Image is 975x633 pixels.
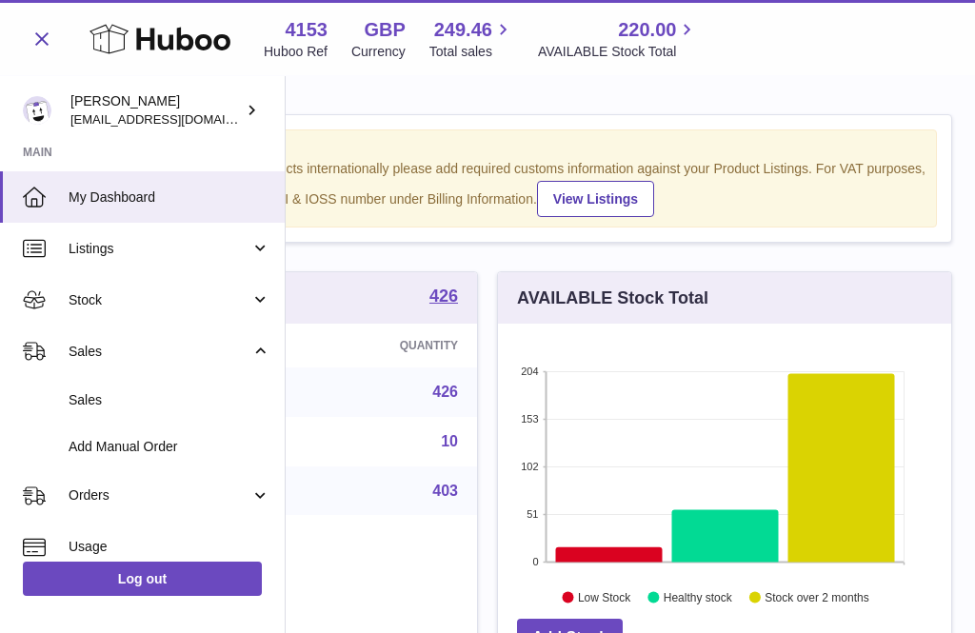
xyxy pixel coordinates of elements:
a: 426 [432,384,458,400]
a: 10 [441,433,458,449]
text: Healthy stock [664,591,733,604]
a: 220.00 AVAILABLE Stock Total [538,17,699,61]
text: 0 [532,556,538,567]
span: [EMAIL_ADDRESS][DOMAIN_NAME] [70,111,280,127]
div: Currency [351,43,406,61]
text: Low Stock [578,591,631,604]
span: Listings [69,240,250,258]
span: 220.00 [618,17,676,43]
div: If you're planning on sending your products internationally please add required customs informati... [49,160,926,217]
a: Log out [23,562,262,596]
span: Sales [69,343,250,361]
h3: AVAILABLE Stock Total [517,287,708,309]
strong: 4153 [285,17,328,43]
a: 403 [432,483,458,499]
img: sales@kasefilters.com [23,96,51,125]
a: View Listings [537,181,654,217]
strong: GBP [364,17,405,43]
text: 102 [521,461,538,472]
div: [PERSON_NAME] [70,92,242,129]
span: Usage [69,538,270,556]
span: My Dashboard [69,188,270,207]
text: Stock over 2 months [765,591,868,604]
span: Total sales [429,43,514,61]
a: 426 [429,287,458,308]
strong: 426 [429,287,458,305]
strong: Notice [49,140,926,158]
th: Quantity [305,324,477,367]
span: 249.46 [434,17,492,43]
span: Add Manual Order [69,438,270,456]
span: Orders [69,486,250,504]
span: AVAILABLE Stock Total [538,43,699,61]
text: 51 [527,508,538,520]
a: 249.46 Total sales [429,17,514,61]
text: 204 [521,366,538,377]
text: 153 [521,413,538,425]
div: Huboo Ref [264,43,328,61]
span: Sales [69,391,270,409]
span: Stock [69,291,250,309]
